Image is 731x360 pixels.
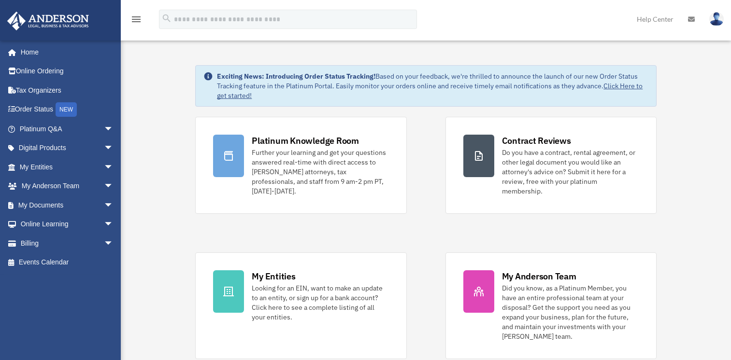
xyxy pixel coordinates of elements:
[7,195,128,215] a: My Documentsarrow_drop_down
[7,42,123,62] a: Home
[130,17,142,25] a: menu
[7,100,128,120] a: Order StatusNEW
[195,252,406,359] a: My Entities Looking for an EIN, want to make an update to an entity, or sign up for a bank accoun...
[252,148,388,196] div: Further your learning and get your questions answered real-time with direct access to [PERSON_NAM...
[7,62,128,81] a: Online Ordering
[56,102,77,117] div: NEW
[104,177,123,196] span: arrow_drop_down
[502,270,576,282] div: My Anderson Team
[130,14,142,25] i: menu
[709,12,724,26] img: User Pic
[104,215,123,235] span: arrow_drop_down
[502,135,571,147] div: Contract Reviews
[104,119,123,139] span: arrow_drop_down
[445,117,657,214] a: Contract Reviews Do you have a contract, rental agreement, or other legal document you would like...
[104,195,123,215] span: arrow_drop_down
[161,13,172,24] i: search
[7,253,128,272] a: Events Calendar
[104,157,123,177] span: arrow_drop_down
[252,270,295,282] div: My Entities
[7,215,128,234] a: Online Learningarrow_drop_down
[217,71,648,100] div: Based on your feedback, we're thrilled to announce the launch of our new Order Status Tracking fe...
[4,12,92,30] img: Anderson Advisors Platinum Portal
[252,283,388,322] div: Looking for an EIN, want to make an update to an entity, or sign up for a bank account? Click her...
[104,138,123,158] span: arrow_drop_down
[445,252,657,359] a: My Anderson Team Did you know, as a Platinum Member, you have an entire professional team at your...
[7,119,128,138] a: Platinum Q&Aarrow_drop_down
[502,283,639,341] div: Did you know, as a Platinum Member, you have an entire professional team at your disposal? Get th...
[217,72,375,81] strong: Exciting News: Introducing Order Status Tracking!
[104,234,123,253] span: arrow_drop_down
[7,157,128,177] a: My Entitiesarrow_drop_down
[217,82,643,100] a: Click Here to get started!
[7,81,128,100] a: Tax Organizers
[7,138,128,158] a: Digital Productsarrow_drop_down
[7,234,128,253] a: Billingarrow_drop_down
[7,177,128,196] a: My Anderson Teamarrow_drop_down
[502,148,639,196] div: Do you have a contract, rental agreement, or other legal document you would like an attorney's ad...
[252,135,359,147] div: Platinum Knowledge Room
[195,117,406,214] a: Platinum Knowledge Room Further your learning and get your questions answered real-time with dire...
